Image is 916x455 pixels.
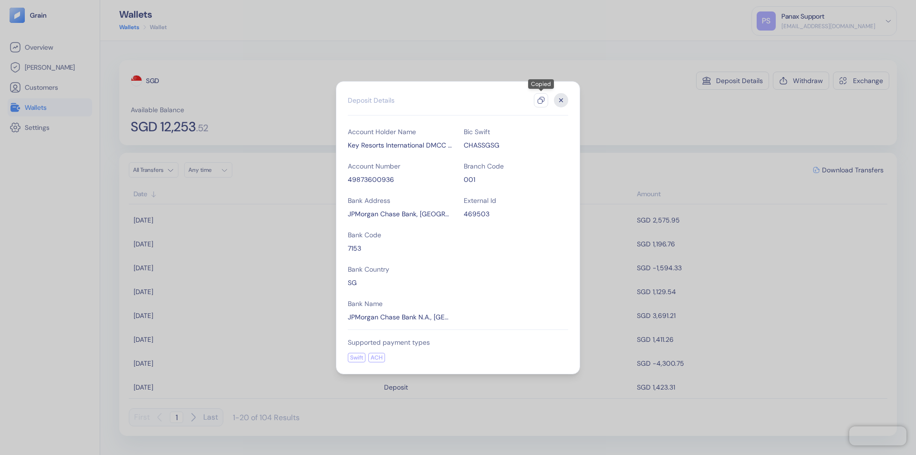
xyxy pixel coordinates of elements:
div: Key Resorts International DMCC TransferMate [348,140,452,150]
div: 49873600936 [348,175,452,184]
div: Account Holder Name [348,127,452,137]
div: ACH [368,353,385,362]
div: JPMorgan Chase Bank, N.A., Singapore Branch 168 Robinson Road, Capital Tower Singapore 068912 [348,209,452,219]
div: Bank Name [348,299,452,308]
div: Copied [528,79,554,89]
div: Deposit Details [348,95,395,105]
div: Supported payment types [348,338,568,347]
div: JPMorgan Chase Bank N.A., Singapore Branch [348,312,452,322]
div: Branch Code [464,161,568,171]
div: 001 [464,175,568,184]
div: 469503 [464,209,568,219]
div: Bank Country [348,265,452,274]
div: SG [348,278,452,287]
div: CHASSGSG [464,140,568,150]
div: Swift [348,353,365,362]
div: Bank Code [348,230,452,240]
div: Bank Address [348,196,452,205]
div: Bic Swift [464,127,568,137]
div: Account Number [348,161,452,171]
div: 7153 [348,243,452,253]
div: External Id [464,196,568,205]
